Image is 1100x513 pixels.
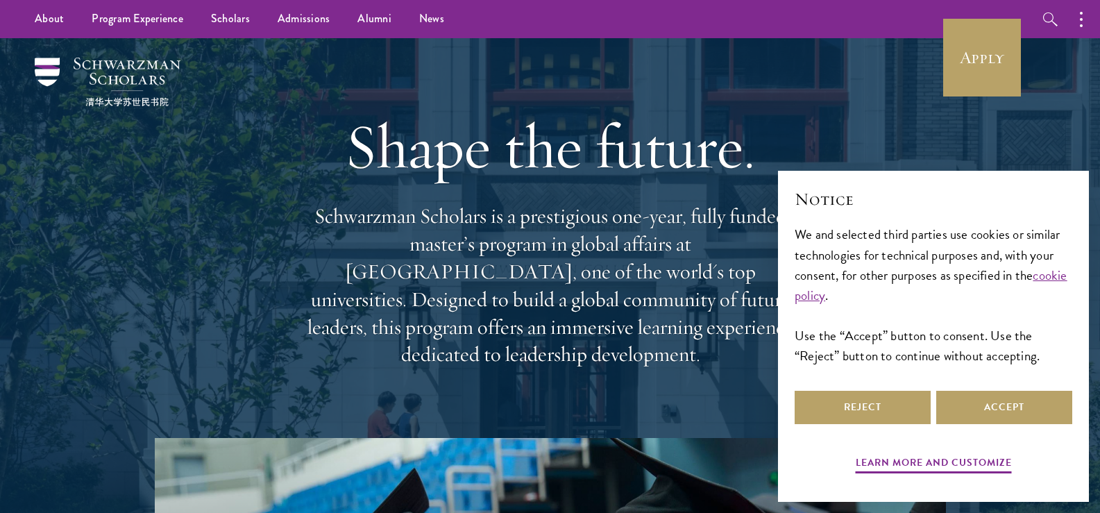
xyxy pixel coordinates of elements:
p: Schwarzman Scholars is a prestigious one-year, fully funded master’s program in global affairs at... [301,203,800,369]
button: Learn more and customize [856,454,1012,476]
h2: Notice [795,187,1072,211]
h1: Shape the future. [301,108,800,185]
button: Reject [795,391,931,424]
img: Schwarzman Scholars [35,58,180,106]
a: cookie policy [795,265,1067,305]
button: Accept [936,391,1072,424]
a: Apply [943,19,1021,96]
div: We and selected third parties use cookies or similar technologies for technical purposes and, wit... [795,224,1072,365]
